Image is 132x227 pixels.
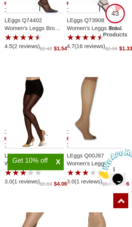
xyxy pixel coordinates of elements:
a: L'Eggs Q00J96 [4,74,63,148]
div: Get 10% off [7,157,52,163]
a: (16 reviews) [75,43,105,49]
div: LEggs Q00J97 Womens Leggs Everyday Knee Highs RT 10 Pair with a 3.0 Star Rating 1Product Review a... [67,72,126,204]
div: 43 [105,4,125,23]
img: Chat attention grabber [3,3,49,33]
p: $4.06 [102,180,129,188]
a: L'Eggs Q00J97 [67,74,126,148]
span: 4.5 [4,43,12,49]
div: LEggs Q00J96 Womens Leggs Everyday Control Top ST 3 Pair with a 3.0 Star Rating 1Product Review a... [4,72,64,204]
p: $4.06 [40,180,67,188]
a: (2 reviews) [12,43,40,49]
p: $1.54 [40,45,67,53]
span: $5.69 [102,181,114,187]
span: $5.69 [40,181,52,187]
span: $2.09 [105,46,118,51]
img: L'Eggs Q00J97 [69,77,125,148]
a: (1 reviews) [75,178,102,185]
span: 3.0 [67,178,75,185]
span: 3.0 [4,178,12,185]
img: L'Eggs Q00J96 [6,77,63,148]
a: LEggs Q00J97 Women's Leggs Everyday Knee Highs RT 10 Pair [67,148,126,169]
span: $2.42 [40,46,52,51]
span: 4.7 [67,43,75,49]
a: LEggs Q73908 Women's Leggs Brown Sugar Ultra Sheer Pantyhose [67,13,126,34]
a: (1 reviews) [12,178,40,185]
span: X [52,157,64,166]
a: LEggs Q74402 Women's Leggs Brown Sugar Control Top [4,13,64,34]
a: LEggs Q00J96 Women's Leggs Everyday Control Top ST 3 Pair [4,148,64,169]
iframe: Google Customer Reviews [70,207,132,227]
div: Total Products [102,25,128,38]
